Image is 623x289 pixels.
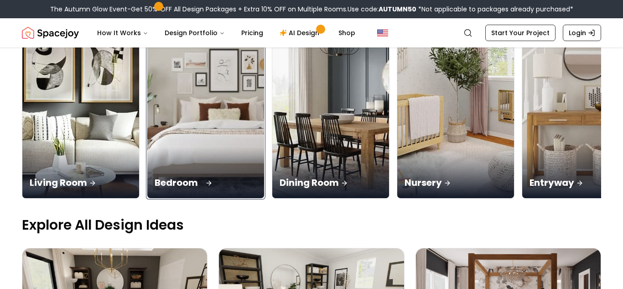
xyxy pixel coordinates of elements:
nav: Global [22,18,601,47]
span: Use code: [348,5,416,14]
p: Dining Room [280,176,382,189]
span: *Not applicable to packages already purchased* [416,5,573,14]
img: United States [377,27,388,38]
button: Design Portfolio [157,24,232,42]
p: Living Room [30,176,132,189]
button: How It Works [90,24,156,42]
b: AUTUMN50 [379,5,416,14]
p: Nursery [405,176,507,189]
img: Spacejoy Logo [22,24,79,42]
a: Login [563,25,601,41]
a: AI Design [272,24,329,42]
a: Start Your Project [485,25,556,41]
div: The Autumn Glow Event-Get 50% OFF All Design Packages + Extra 10% OFF on Multiple Rooms. [50,5,573,14]
nav: Main [90,24,363,42]
p: Explore All Design Ideas [22,217,601,233]
a: Shop [331,24,363,42]
p: Bedroom [155,176,257,189]
a: Pricing [234,24,270,42]
a: Spacejoy [22,24,79,42]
